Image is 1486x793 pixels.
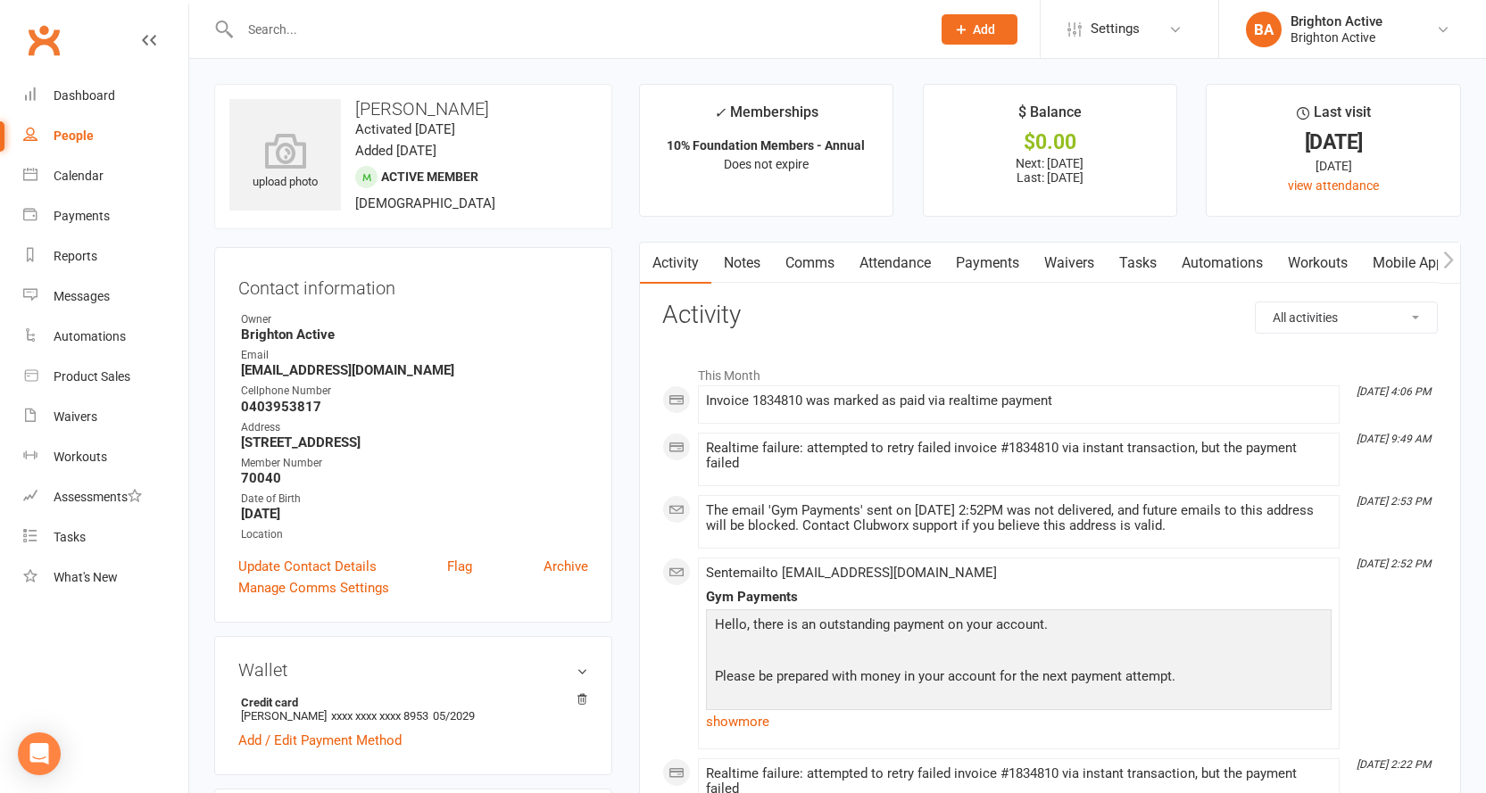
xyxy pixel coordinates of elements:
[940,156,1161,185] p: Next: [DATE] Last: [DATE]
[706,393,1332,409] div: Invoice 1834810 was marked as paid via realtime payment
[229,99,597,119] h3: [PERSON_NAME]
[238,660,588,680] h3: Wallet
[238,730,402,751] a: Add / Edit Payment Method
[23,397,188,437] a: Waivers
[1357,558,1431,570] i: [DATE] 2:52 PM
[714,101,818,134] div: Memberships
[18,732,61,775] div: Open Intercom Messenger
[640,243,711,284] a: Activity
[241,311,588,328] div: Owner
[662,357,1438,385] li: This Month
[724,157,809,171] span: Does not expire
[1223,133,1444,152] div: [DATE]
[23,236,188,277] a: Reports
[21,18,66,62] a: Clubworx
[1018,101,1082,133] div: $ Balance
[54,570,118,584] div: What's New
[241,526,588,543] div: Location
[706,709,1332,734] a: show more
[238,271,588,298] h3: Contact information
[23,317,188,357] a: Automations
[973,22,995,37] span: Add
[447,556,472,577] a: Flag
[23,357,188,397] a: Product Sales
[1288,178,1379,193] a: view attendance
[355,195,495,211] span: [DEMOGRAPHIC_DATA]
[54,369,130,384] div: Product Sales
[331,709,428,723] span: xxxx xxxx xxxx 8953
[1291,29,1382,45] div: Brighton Active
[355,121,455,137] time: Activated [DATE]
[940,133,1161,152] div: $0.00
[1357,385,1431,398] i: [DATE] 4:06 PM
[706,565,997,581] span: Sent email to [EMAIL_ADDRESS][DOMAIN_NAME]
[238,556,377,577] a: Update Contact Details
[241,470,588,486] strong: 70040
[544,556,588,577] a: Archive
[23,196,188,236] a: Payments
[54,128,94,143] div: People
[1223,156,1444,176] div: [DATE]
[54,490,142,504] div: Assessments
[23,76,188,116] a: Dashboard
[714,104,726,121] i: ✓
[23,116,188,156] a: People
[706,503,1332,533] div: The email 'Gym Payments' sent on [DATE] 2:52PM was not delivered, and future emails to this addre...
[711,243,773,284] a: Notes
[54,409,97,424] div: Waivers
[943,243,1032,284] a: Payments
[229,133,341,192] div: upload photo
[1357,433,1431,445] i: [DATE] 9:49 AM
[54,209,110,223] div: Payments
[23,156,188,196] a: Calendar
[241,347,588,364] div: Email
[1360,243,1457,284] a: Mobile App
[241,326,588,343] strong: Brighton Active
[710,614,1327,640] p: Hello, there is an outstanding payment on your account.
[1357,758,1431,771] i: [DATE] 2:22 PM
[238,577,389,599] a: Manage Comms Settings
[1357,495,1431,508] i: [DATE] 2:53 PM
[1275,243,1360,284] a: Workouts
[662,302,1438,329] h3: Activity
[381,169,478,184] span: Active member
[1297,101,1371,133] div: Last visit
[241,696,579,709] strong: Credit card
[1107,243,1169,284] a: Tasks
[54,249,97,263] div: Reports
[23,277,188,317] a: Messages
[23,437,188,477] a: Workouts
[706,441,1332,471] div: Realtime failure: attempted to retry failed invoice #1834810 via instant transaction, but the pay...
[1091,9,1140,49] span: Settings
[355,143,436,159] time: Added [DATE]
[710,665,1327,691] p: Please be prepared with money in your account for the next payment attempt.
[1032,243,1107,284] a: Waivers
[241,419,588,436] div: Address
[235,17,918,42] input: Search...
[23,558,188,598] a: What's New
[942,14,1017,45] button: Add
[847,243,943,284] a: Attendance
[773,243,847,284] a: Comms
[54,450,107,464] div: Workouts
[433,709,475,723] span: 05/2029
[1169,243,1275,284] a: Automations
[241,506,588,522] strong: [DATE]
[667,138,865,153] strong: 10% Foundation Members - Annual
[54,88,115,103] div: Dashboard
[241,434,588,450] strong: [STREET_ADDRESS]
[1291,13,1382,29] div: Brighton Active
[54,329,126,343] div: Automations
[706,590,1332,605] div: Gym Payments
[1246,12,1282,47] div: BA
[241,455,588,472] div: Member Number
[241,399,588,415] strong: 0403953817
[54,169,104,183] div: Calendar
[241,491,588,508] div: Date of Birth
[23,477,188,517] a: Assessments
[241,362,588,378] strong: [EMAIL_ADDRESS][DOMAIN_NAME]
[54,530,86,544] div: Tasks
[238,693,588,725] li: [PERSON_NAME]
[241,383,588,400] div: Cellphone Number
[54,289,110,303] div: Messages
